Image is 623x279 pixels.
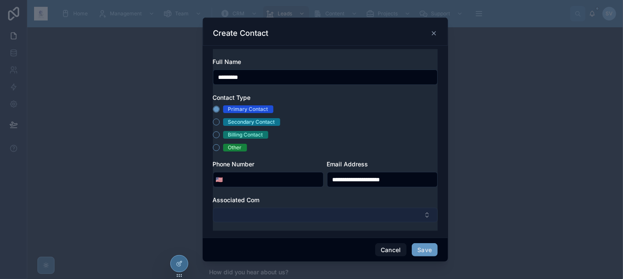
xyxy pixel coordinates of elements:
div: Secondary Contact [228,118,275,126]
button: Select Button [213,208,438,222]
div: Other [228,144,242,151]
button: Save [412,243,437,257]
span: Contact Type [213,94,251,101]
span: 🇺🇸 [216,175,223,184]
span: Email Address [327,160,368,168]
span: Associated Com [213,196,260,203]
div: Primary Contact [228,105,268,113]
h3: Create Contact [213,28,269,38]
button: Select Button [213,172,226,187]
span: Phone Number [213,160,255,168]
span: Full Name [213,58,241,65]
button: Cancel [375,243,407,257]
div: Billing Contact [228,131,263,139]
